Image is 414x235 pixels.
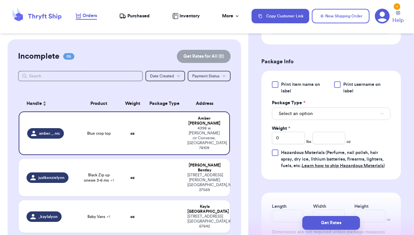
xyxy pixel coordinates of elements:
span: Inventory [179,13,200,19]
span: Help [392,16,404,24]
a: 1 [375,9,390,24]
span: Print item name on label [281,81,330,94]
th: Weight [120,96,145,111]
button: Select an option [272,108,390,120]
span: 05 [63,53,74,60]
span: Black Zip up onesie 3-6 mo [82,172,116,183]
span: Handle [27,100,42,107]
span: + 1 [106,215,110,219]
button: New Shipping Order [312,9,369,23]
div: [PERSON_NAME] Bentley [187,163,222,173]
h3: Package Info [261,58,401,66]
h2: Incomplete [18,51,59,62]
span: Blue crop top [87,131,111,136]
label: Package Type [272,100,305,106]
th: Package Type [145,96,183,111]
span: Select an option [279,110,313,117]
span: (Perfume, nail polish, hair spray, dry ice, lithium batteries, firearms, lighters, fuels, etc. ) [281,150,385,168]
th: Product [78,96,120,111]
label: Width [313,203,326,210]
span: Hazardous Materials [281,150,325,155]
a: Help [392,11,404,24]
span: Purchased [127,13,150,19]
span: lbs [306,139,311,144]
div: 4398 w [PERSON_NAME] cir Converse , [GEOGRAPHIC_DATA] 78109 [187,126,221,150]
label: Weight [272,125,290,132]
a: Inventory [172,13,200,19]
th: Address [183,96,230,111]
div: 1 [394,3,400,10]
div: Amber [PERSON_NAME] [187,116,221,126]
div: [STREET_ADDRESS][PERSON_NAME] [GEOGRAPHIC_DATA] , NC 27569 [187,173,222,192]
a: Orders [76,12,97,20]
button: Payment Status [188,71,231,81]
label: Height [354,203,368,210]
label: Length [272,203,287,210]
span: + 1 [110,178,114,182]
input: Search [18,71,143,81]
span: Payment Status [192,74,219,78]
div: [STREET_ADDRESS] [GEOGRAPHIC_DATA] , KS 67642 [187,214,222,229]
span: Print username on label [343,81,390,94]
button: Get Rates [302,216,360,230]
span: oz [347,139,351,144]
span: Date Created [150,74,174,78]
div: Kayla [GEOGRAPHIC_DATA] [187,204,222,214]
button: Copy Customer Link [252,9,309,23]
strong: oz [130,131,135,135]
button: Date Created [145,71,185,81]
strong: oz [130,215,135,219]
span: _kaylalyon [38,214,58,219]
button: Get Rates for All (0) [177,50,231,63]
button: Sort ascending [42,100,47,108]
div: More [222,13,240,19]
strong: oz [130,176,135,180]
a: Learn how to ship Hazardous Materials [302,164,384,168]
span: Baby Vans [87,214,110,219]
span: amber._.nic [39,131,60,136]
span: justkenzielynn [38,175,65,180]
a: Purchased [119,13,150,19]
span: Orders [83,12,97,19]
